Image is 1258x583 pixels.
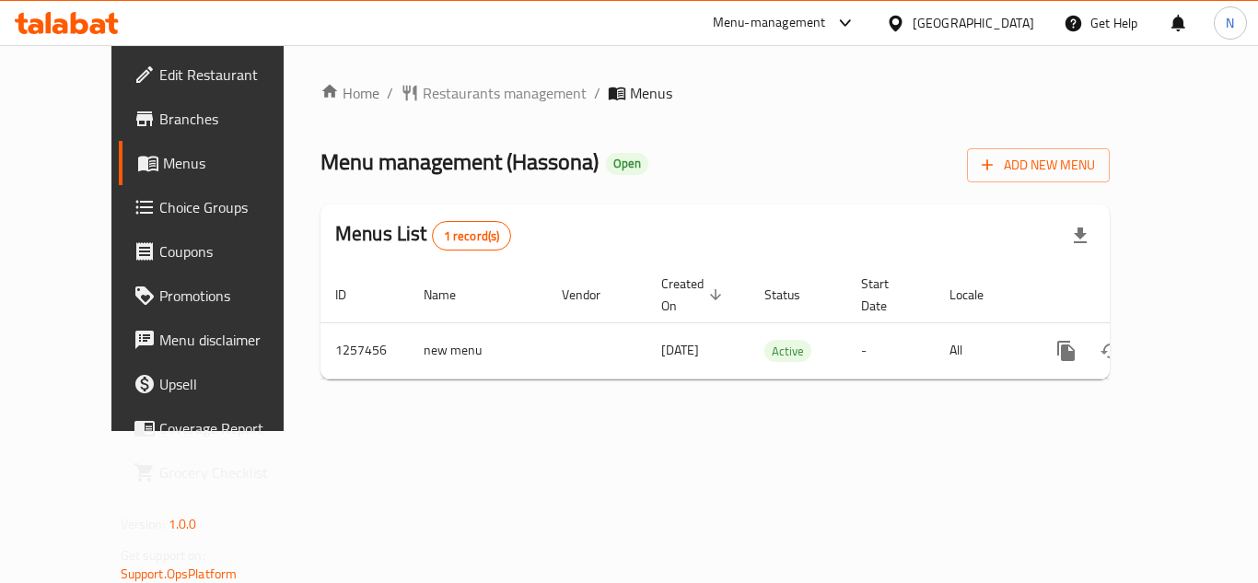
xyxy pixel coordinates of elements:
[159,240,307,262] span: Coupons
[1226,13,1234,33] span: N
[119,450,321,495] a: Grocery Checklist
[119,274,321,318] a: Promotions
[159,64,307,86] span: Edit Restaurant
[159,329,307,351] span: Menu disclaimer
[335,220,511,251] h2: Menus List
[1030,267,1236,323] th: Actions
[119,229,321,274] a: Coupons
[320,82,379,104] a: Home
[423,82,587,104] span: Restaurants management
[606,153,648,175] div: Open
[713,12,826,34] div: Menu-management
[433,227,511,245] span: 1 record(s)
[159,285,307,307] span: Promotions
[1044,329,1089,373] button: more
[661,273,728,317] span: Created On
[401,82,587,104] a: Restaurants management
[409,322,547,379] td: new menu
[159,417,307,439] span: Coverage Report
[967,148,1110,182] button: Add New Menu
[661,338,699,362] span: [DATE]
[320,322,409,379] td: 1257456
[169,512,197,536] span: 1.0.0
[424,284,480,306] span: Name
[320,267,1236,379] table: enhanced table
[764,341,811,362] span: Active
[119,406,321,450] a: Coverage Report
[163,152,307,174] span: Menus
[159,373,307,395] span: Upsell
[119,318,321,362] a: Menu disclaimer
[119,141,321,185] a: Menus
[119,362,321,406] a: Upsell
[1089,329,1133,373] button: Change Status
[861,273,913,317] span: Start Date
[320,141,599,182] span: Menu management ( Hassona )
[387,82,393,104] li: /
[159,461,307,484] span: Grocery Checklist
[764,284,824,306] span: Status
[764,340,811,362] div: Active
[949,284,1008,306] span: Locale
[594,82,600,104] li: /
[982,154,1095,177] span: Add New Menu
[846,322,935,379] td: -
[121,543,205,567] span: Get support on:
[606,156,648,171] span: Open
[335,284,370,306] span: ID
[159,108,307,130] span: Branches
[913,13,1034,33] div: [GEOGRAPHIC_DATA]
[320,82,1110,104] nav: breadcrumb
[119,52,321,97] a: Edit Restaurant
[119,97,321,141] a: Branches
[562,284,624,306] span: Vendor
[119,185,321,229] a: Choice Groups
[159,196,307,218] span: Choice Groups
[630,82,672,104] span: Menus
[935,322,1030,379] td: All
[121,512,166,536] span: Version:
